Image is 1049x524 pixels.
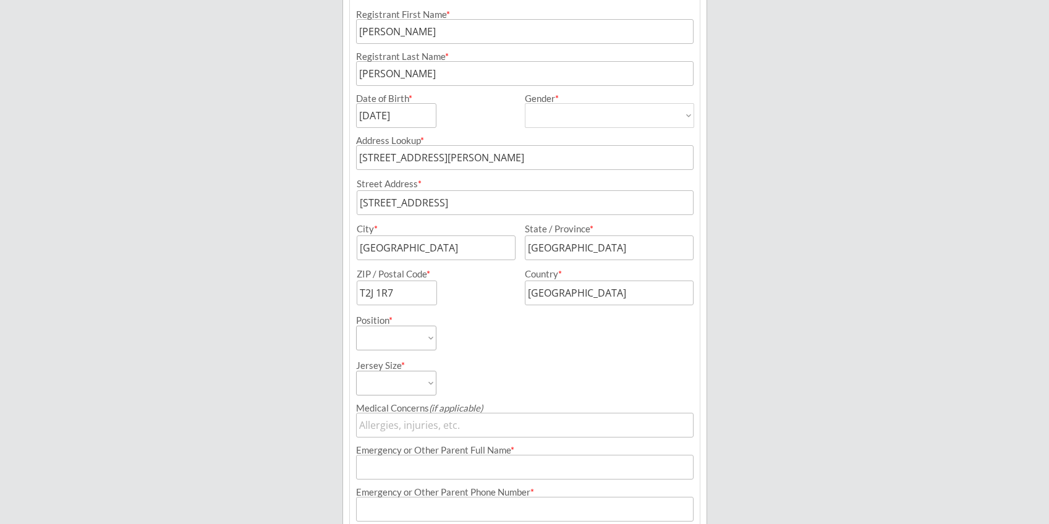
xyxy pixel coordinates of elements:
div: Street Address [357,179,694,188]
div: Address Lookup [356,136,694,145]
em: (if applicable) [429,402,483,413]
div: Registrant Last Name [356,52,694,61]
div: Position [356,316,420,325]
div: State / Province [525,224,679,234]
div: ZIP / Postal Code [357,269,514,279]
div: Gender [525,94,694,103]
div: Date of Birth [356,94,420,103]
input: Street, City, Province/State [356,145,694,170]
div: Registrant First Name [356,10,694,19]
div: City [357,224,514,234]
input: Allergies, injuries, etc. [356,413,694,437]
div: Jersey Size [356,361,420,370]
div: Emergency or Other Parent Phone Number [356,488,694,497]
div: Medical Concerns [356,404,694,413]
div: Country [525,269,679,279]
div: Emergency or Other Parent Full Name [356,446,694,455]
